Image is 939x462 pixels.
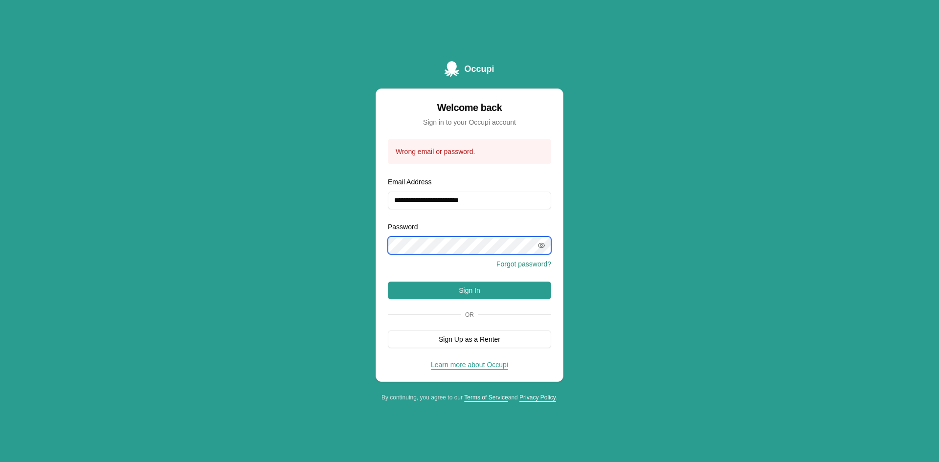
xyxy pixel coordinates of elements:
div: Welcome back [388,101,551,114]
button: Sign In [388,282,551,299]
div: Wrong email or password. [396,147,543,156]
span: Or [461,311,478,319]
a: Privacy Policy [519,394,556,401]
button: Sign Up as a Renter [388,330,551,348]
label: Password [388,223,418,231]
span: Occupi [464,62,494,76]
div: By continuing, you agree to our and . [376,394,563,401]
div: Sign in to your Occupi account [388,117,551,127]
label: Email Address [388,178,431,186]
a: Occupi [445,61,494,77]
a: Learn more about Occupi [431,361,508,369]
a: Terms of Service [464,394,508,401]
button: Forgot password? [496,259,551,269]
